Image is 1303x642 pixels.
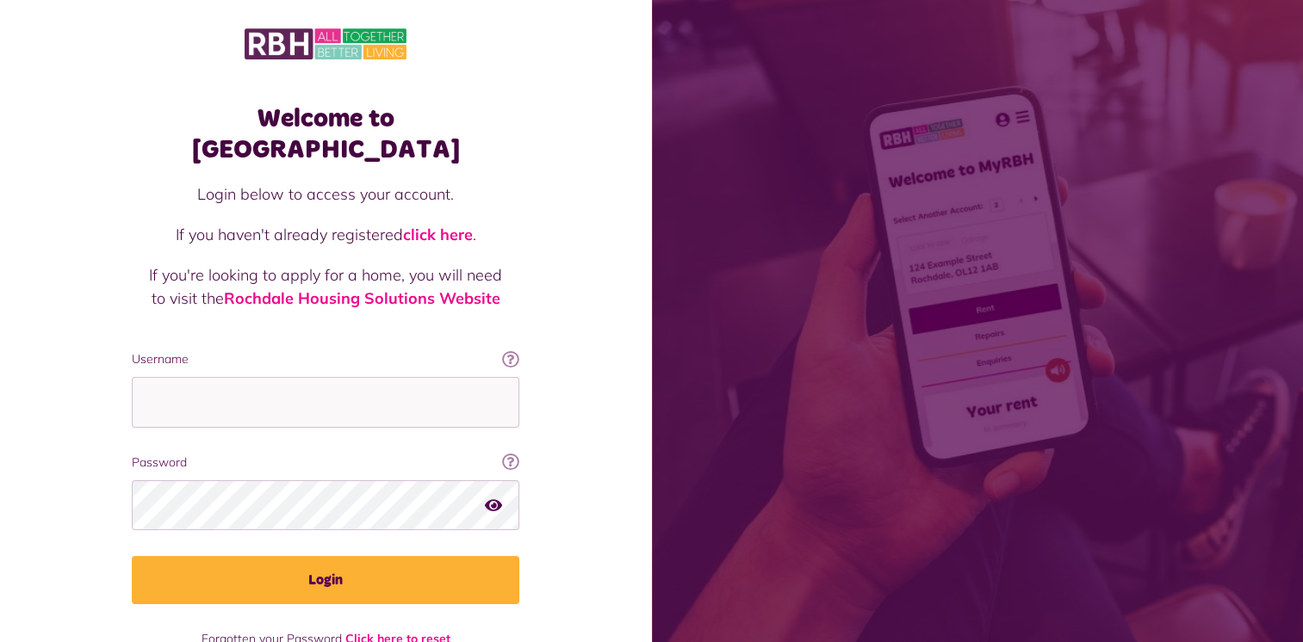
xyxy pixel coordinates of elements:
button: Login [132,556,519,604]
img: MyRBH [245,26,406,62]
h1: Welcome to [GEOGRAPHIC_DATA] [132,103,519,165]
label: Password [132,454,519,472]
a: Rochdale Housing Solutions Website [224,288,500,308]
p: If you're looking to apply for a home, you will need to visit the [149,263,502,310]
p: Login below to access your account. [149,182,502,206]
label: Username [132,350,519,368]
a: click here [403,225,473,244]
p: If you haven't already registered . [149,223,502,246]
